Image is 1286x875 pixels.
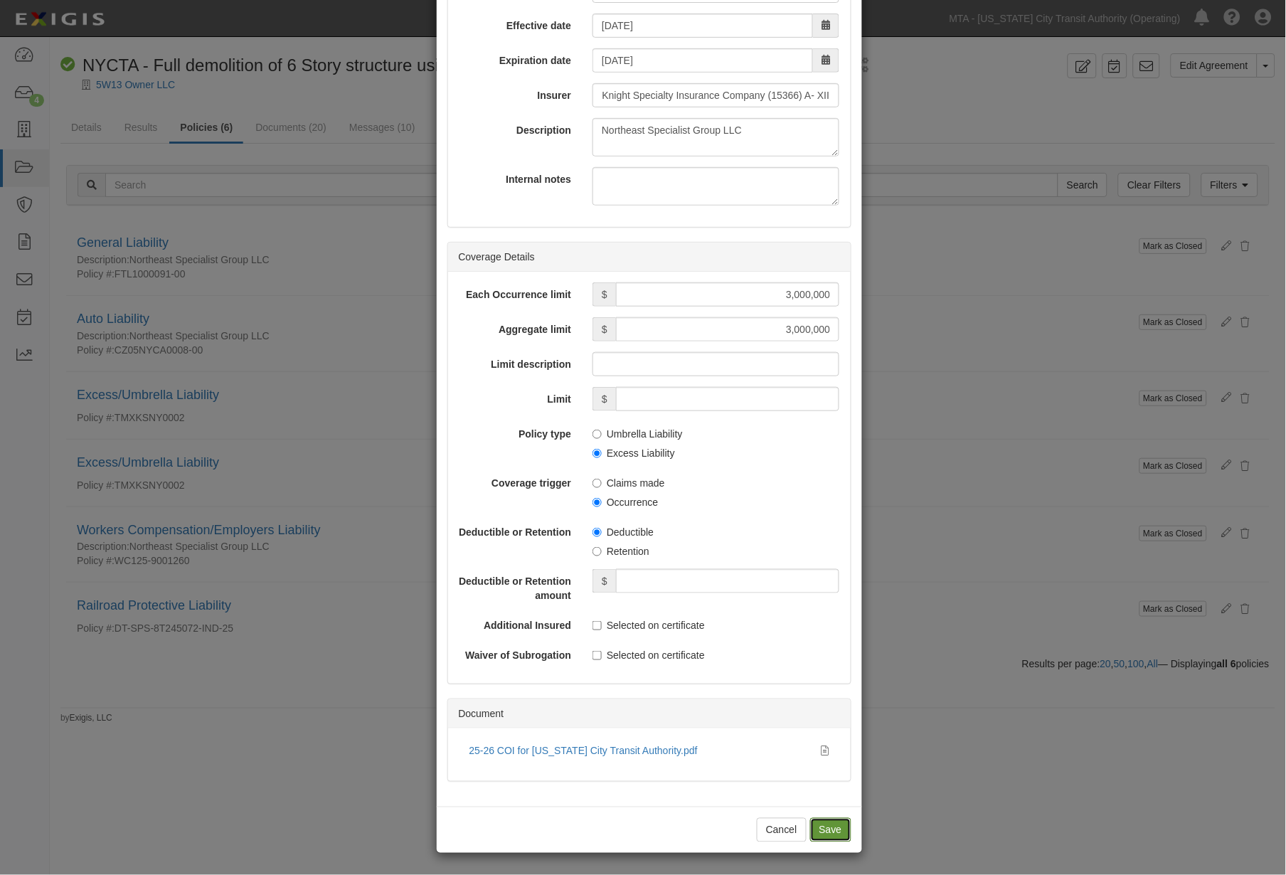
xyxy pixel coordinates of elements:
[592,618,705,632] label: Selected on certificate
[592,495,658,509] label: Occurrence
[592,48,813,73] input: MM/DD/YYYY
[822,744,829,758] a: Download
[448,422,583,441] label: Policy type
[592,525,654,539] label: Deductible
[448,520,583,539] label: Deductible or Retention
[448,118,583,137] label: Description
[592,387,616,411] span: $
[448,352,583,371] label: Limit description
[448,699,851,728] div: Document
[592,427,683,441] label: Umbrella Liability
[592,282,616,307] span: $
[448,48,583,68] label: Expiration date
[592,317,616,341] span: $
[757,818,807,842] button: Cancel
[592,648,705,662] label: Selected on certificate
[810,818,851,842] input: Save
[448,569,583,603] label: Deductible or Retention amount
[448,387,583,406] label: Limit
[448,167,583,186] label: Internal notes
[469,744,816,758] div: 25-26 COI for New York City Transit Authority.pdf
[592,621,602,630] input: Selected on certificate
[448,471,583,490] label: Coverage trigger
[469,746,698,757] a: 25-26 COI for [US_STATE] City Transit Authority.pdf
[448,643,583,662] label: Waiver of Subrogation
[592,651,602,660] input: Selected on certificate
[592,569,616,593] span: $
[592,83,839,107] input: Search by Insurer name or NAIC number
[592,498,602,507] input: Occurrence
[592,449,602,458] input: Excess Liability
[592,544,649,558] label: Retention
[448,613,583,632] label: Additional Insured
[448,317,583,336] label: Aggregate limit
[592,528,602,537] input: Deductible
[448,243,851,272] div: Coverage Details
[592,430,602,439] input: Umbrella Liability
[448,83,583,102] label: Insurer
[448,282,583,302] label: Each Occurrence limit
[592,446,675,460] label: Excess Liability
[592,479,602,488] input: Claims made
[592,547,602,556] input: Retention
[592,476,665,490] label: Claims made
